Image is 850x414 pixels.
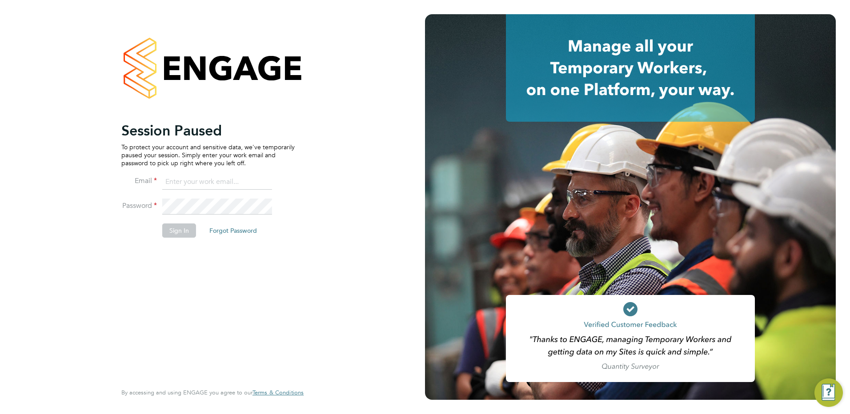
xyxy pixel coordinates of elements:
[814,378,843,407] button: Engage Resource Center
[253,389,304,396] a: Terms & Conditions
[121,143,295,167] p: To protect your account and sensitive data, we've temporarily paused your session. Simply enter y...
[162,223,196,238] button: Sign In
[121,389,304,396] span: By accessing and using ENGAGE you agree to our
[202,223,264,238] button: Forgot Password
[121,201,157,211] label: Password
[121,122,295,139] h2: Session Paused
[121,176,157,186] label: Email
[162,174,272,190] input: Enter your work email...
